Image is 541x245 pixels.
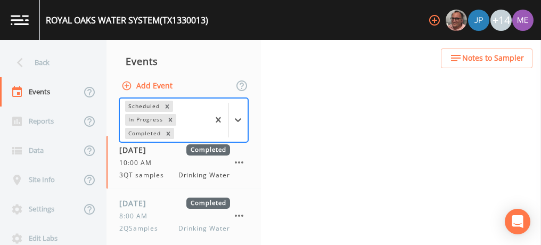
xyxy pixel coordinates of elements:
img: 41241ef155101aa6d92a04480b0d0000 [468,10,489,31]
span: [DATE] [119,198,154,209]
span: Drinking Water [178,224,230,233]
span: [DATE] [119,144,154,156]
a: [DATE]Completed10:00 AM3QT samplesDrinking Water [106,136,261,189]
div: Mike Franklin [445,10,468,31]
span: 8:00 AM [119,211,154,221]
div: Scheduled [125,101,161,112]
span: 10:00 AM [119,158,158,168]
img: logo [11,15,29,25]
div: Completed [125,128,162,139]
span: 3QT samples [119,170,170,180]
span: Completed [186,144,230,156]
span: Drinking Water [178,170,230,180]
div: In Progress [125,114,165,125]
span: Completed [186,198,230,209]
button: Add Event [119,76,177,96]
div: Joshua gere Paul [468,10,490,31]
img: d4d65db7c401dd99d63b7ad86343d265 [512,10,534,31]
a: [DATE]Completed8:00 AM2QSamplesDrinking Water [106,189,261,242]
div: Events [106,48,261,75]
div: +14 [490,10,512,31]
span: 2QSamples [119,224,165,233]
div: Remove Completed [162,128,174,139]
button: Notes to Sampler [441,48,532,68]
div: Remove In Progress [165,114,176,125]
span: Notes to Sampler [462,52,524,65]
div: ROYAL OAKS WATER SYSTEM (TX1330013) [46,14,208,27]
img: e2d790fa78825a4bb76dcb6ab311d44c [446,10,467,31]
div: Open Intercom Messenger [505,209,530,234]
div: Remove Scheduled [161,101,173,112]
